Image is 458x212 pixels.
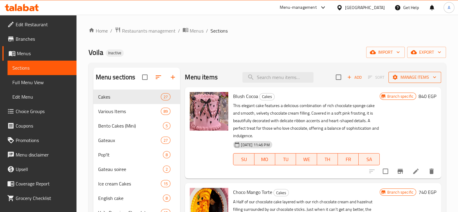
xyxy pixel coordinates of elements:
[93,176,180,191] div: Ice cream Cakes15
[98,166,163,173] span: Gateau soiree
[93,191,180,205] div: English cake8
[419,188,436,196] h6: 740 EGP
[93,119,180,133] div: Bento Cakes (Mini)5
[16,21,72,28] span: Edit Restaurant
[274,189,288,196] span: Cakes
[385,189,416,195] span: Branch specific
[161,108,170,115] div: items
[364,73,388,82] span: Select section first
[346,74,363,81] span: Add
[98,108,161,115] div: Various Items
[98,195,163,202] span: English cake
[163,152,170,158] span: 8
[206,27,208,34] li: /
[106,50,124,55] span: Inactive
[233,188,272,197] span: Choco Mango Torte
[93,147,180,162] div: Pop'It8
[317,153,338,165] button: TH
[242,72,313,83] input: search
[2,104,76,119] a: Choice Groups
[98,122,163,129] span: Bento Cakes (Mini)
[338,153,359,165] button: FR
[98,151,163,158] span: Pop'It
[8,61,76,75] a: Sections
[260,93,274,100] span: Cakes
[332,71,345,84] span: Select section
[2,147,76,162] a: Menu disclaimer
[448,4,450,11] span: A
[161,138,170,143] span: 27
[233,153,254,165] button: SU
[366,47,405,58] button: import
[8,90,76,104] a: Edit Menu
[161,109,170,114] span: 89
[371,49,400,56] span: import
[385,93,416,99] span: Branch specific
[16,108,72,115] span: Choice Groups
[233,92,258,101] span: Blush Cocoa
[89,46,103,59] span: Voila
[98,137,161,144] span: Gateaux
[89,27,446,35] nav: breadcrumb
[16,180,72,187] span: Coverage Report
[419,92,436,100] h6: 840 EGP
[2,176,76,191] a: Coverage Report
[379,165,392,178] span: Select to update
[2,162,76,176] a: Upsell
[161,181,170,187] span: 15
[161,93,170,100] div: items
[412,168,419,175] a: Edit menu item
[359,153,379,165] button: SA
[161,180,170,187] div: items
[345,73,364,82] button: Add
[2,119,76,133] a: Coupons
[151,70,166,84] span: Sort sections
[254,153,275,165] button: MO
[345,4,385,11] div: [GEOGRAPHIC_DATA]
[163,122,170,129] div: items
[16,35,72,43] span: Branches
[93,90,180,104] div: Cakes27
[182,27,204,35] a: Menus
[98,180,161,187] span: Ice cream Cakes
[163,195,170,202] div: items
[238,142,272,148] span: [DATE] 11:46 PM
[388,72,441,83] button: Manage items
[166,70,180,84] button: Add section
[210,27,228,34] span: Sections
[16,166,72,173] span: Upsell
[296,153,317,165] button: WE
[280,4,317,11] div: Menu-management
[161,137,170,144] div: items
[16,137,72,144] span: Promotions
[98,93,161,100] span: Cakes
[89,27,108,34] a: Home
[259,93,275,100] div: Cakes
[178,27,180,34] li: /
[190,27,204,34] span: Menus
[2,32,76,46] a: Branches
[17,50,72,57] span: Menus
[2,46,76,61] a: Menus
[12,79,72,86] span: Full Menu View
[340,155,356,164] span: FR
[412,49,441,56] span: export
[115,27,176,35] a: Restaurants management
[278,155,294,164] span: TU
[139,71,151,84] span: Select all sections
[236,155,252,164] span: SU
[12,64,72,71] span: Sections
[93,162,180,176] div: Gateau soiree2
[16,122,72,129] span: Coupons
[361,155,377,164] span: SA
[257,155,273,164] span: MO
[424,164,439,179] button: delete
[163,195,170,201] span: 8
